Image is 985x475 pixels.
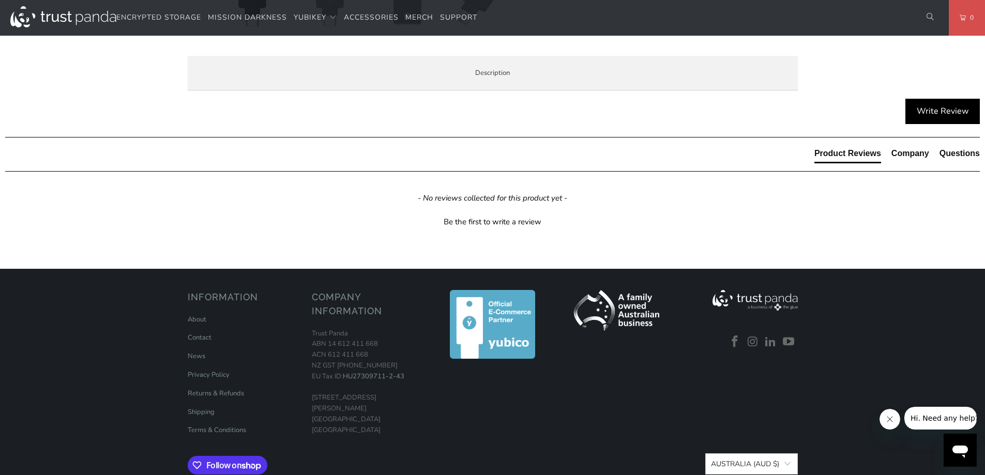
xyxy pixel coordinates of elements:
nav: Translation missing: en.navigation.header.main_nav [116,6,477,30]
span: Merch [405,12,433,22]
div: Product Reviews [814,148,881,159]
a: Returns & Refunds [188,389,244,398]
a: Trust Panda Australia on Facebook [728,335,743,349]
a: Mission Darkness [208,6,287,30]
summary: YubiKey [294,6,337,30]
iframe: Close message [880,409,900,430]
a: Trust Panda Australia on Instagram [745,335,761,349]
div: Be the first to write a review [444,217,541,227]
a: Trust Panda Australia on LinkedIn [763,335,779,349]
a: Encrypted Storage [116,6,201,30]
a: Contact [188,333,211,342]
a: HU27309711-2-43 [343,372,404,381]
span: YubiKey [294,12,326,22]
button: Australia (AUD $) [705,453,797,474]
span: Support [440,12,477,22]
a: Privacy Policy [188,370,230,379]
a: Trust Panda Australia on YouTube [781,335,797,349]
span: 0 [966,12,974,23]
a: Accessories [344,6,399,30]
a: News [188,351,205,361]
a: Terms & Conditions [188,425,246,435]
a: Support [440,6,477,30]
a: Merch [405,6,433,30]
iframe: Message from company [904,407,977,430]
div: Reviews Tabs [814,148,980,168]
iframe: Button to launch messaging window [944,434,977,467]
span: Encrypted Storage [116,12,201,22]
span: Mission Darkness [208,12,287,22]
span: Accessories [344,12,399,22]
label: Description [188,56,798,90]
div: Company [891,148,929,159]
div: Write Review [905,99,980,125]
em: - No reviews collected for this product yet - [418,193,567,204]
a: About [188,315,206,324]
a: Shipping [188,407,215,417]
img: Trust Panda Australia [10,6,116,27]
div: Questions [939,148,980,159]
span: Hi. Need any help? [6,7,74,16]
p: Trust Panda ABN 14 612 411 668 ACN 612 411 668 NZ GST [PHONE_NUMBER] EU Tax ID: [STREET_ADDRESS][... [312,328,426,436]
div: Be the first to write a review [5,214,980,227]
